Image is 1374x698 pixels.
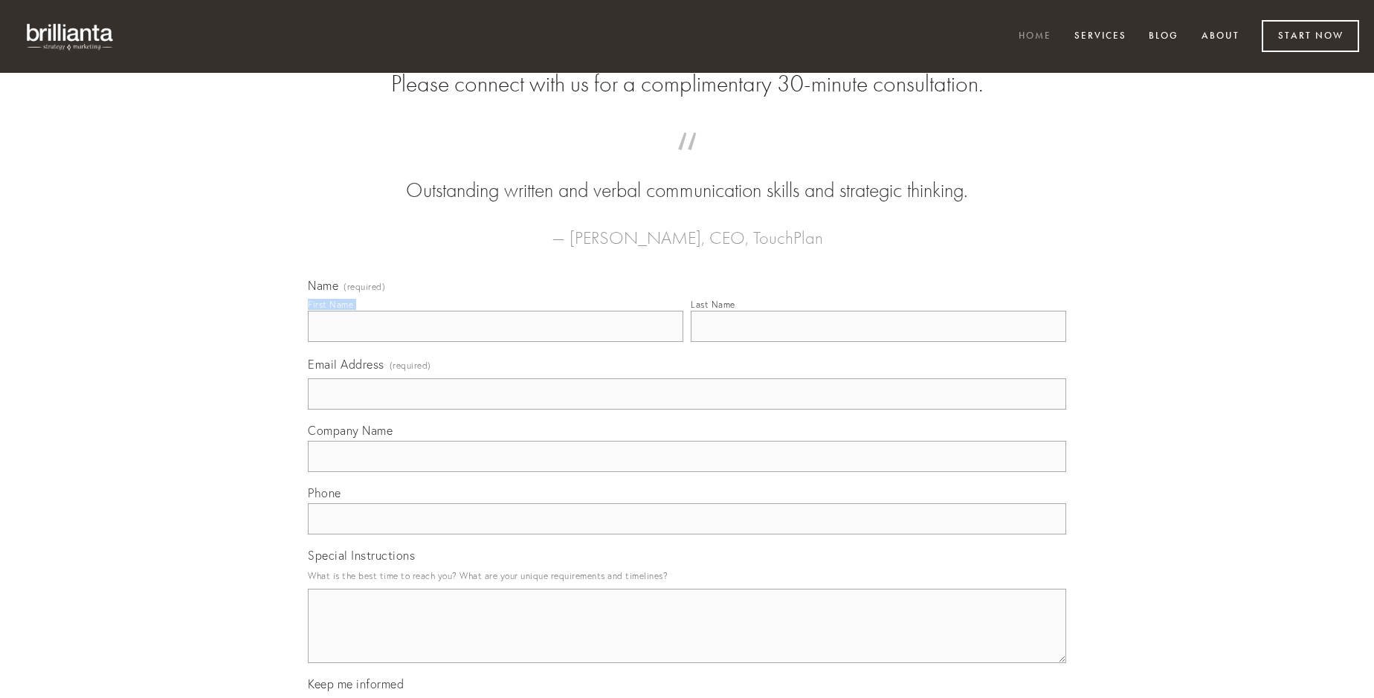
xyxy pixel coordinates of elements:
[308,485,341,500] span: Phone
[1139,25,1188,49] a: Blog
[332,147,1042,205] blockquote: Outstanding written and verbal communication skills and strategic thinking.
[308,548,415,563] span: Special Instructions
[343,282,385,291] span: (required)
[308,566,1066,586] p: What is the best time to reach you? What are your unique requirements and timelines?
[1192,25,1249,49] a: About
[390,355,431,375] span: (required)
[308,357,384,372] span: Email Address
[308,676,404,691] span: Keep me informed
[15,15,126,58] img: brillianta - research, strategy, marketing
[308,278,338,293] span: Name
[1262,20,1359,52] a: Start Now
[1009,25,1061,49] a: Home
[691,299,735,310] div: Last Name
[308,70,1066,98] h2: Please connect with us for a complimentary 30-minute consultation.
[308,423,393,438] span: Company Name
[1065,25,1136,49] a: Services
[332,147,1042,176] span: “
[308,299,353,310] div: First Name
[332,205,1042,253] figcaption: — [PERSON_NAME], CEO, TouchPlan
